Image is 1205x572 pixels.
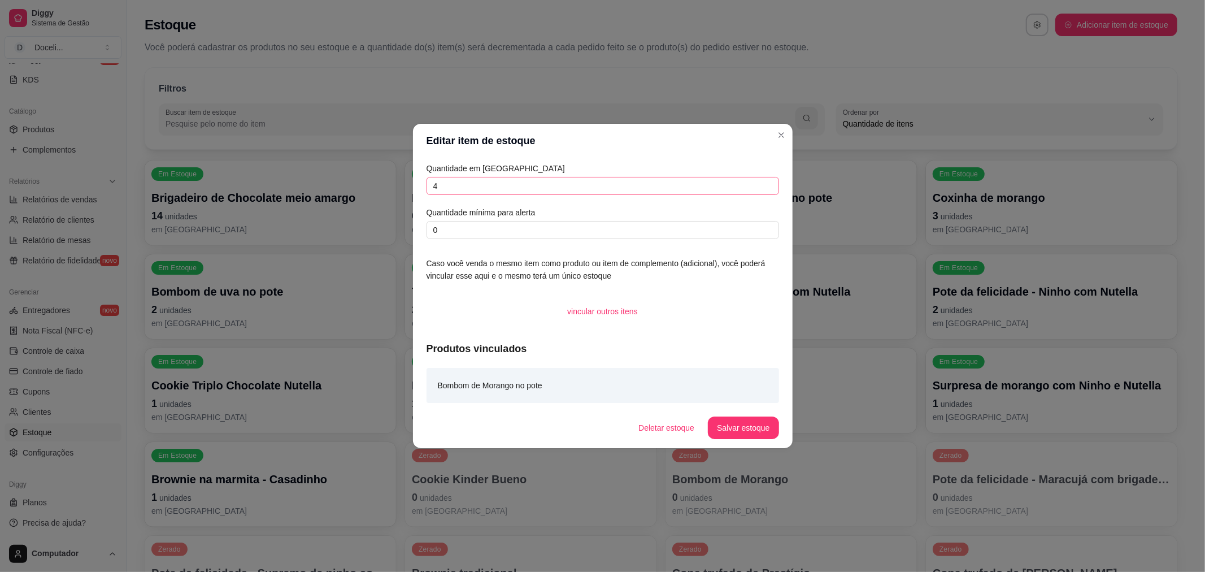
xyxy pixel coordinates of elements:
article: Quantidade em [GEOGRAPHIC_DATA] [427,162,779,175]
button: Salvar estoque [708,417,778,439]
article: Produtos vinculados [427,341,779,357]
button: Close [772,126,790,144]
article: Bombom de Morango no pote [438,379,542,392]
header: Editar item de estoque [413,124,793,158]
article: Caso você venda o mesmo item como produto ou item de complemento (adicional), você poderá vincula... [427,257,779,282]
button: vincular outros itens [558,300,647,323]
article: Quantidade mínima para alerta [427,206,779,219]
button: Deletar estoque [629,417,703,439]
